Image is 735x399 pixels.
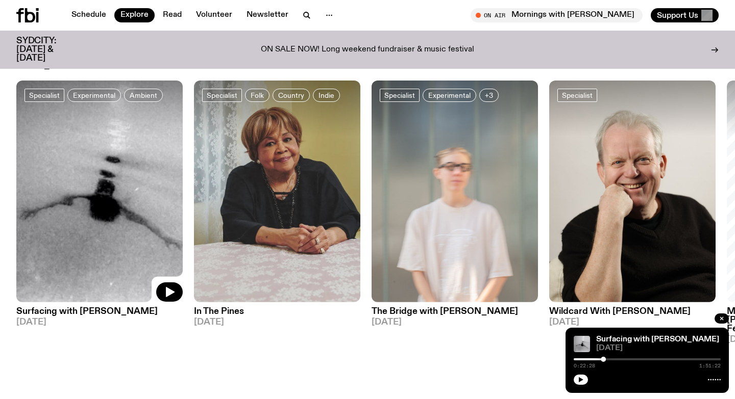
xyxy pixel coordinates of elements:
[190,8,238,22] a: Volunteer
[549,307,716,316] h3: Wildcard With [PERSON_NAME]
[16,307,183,316] h3: Surfacing with [PERSON_NAME]
[16,318,183,327] span: [DATE]
[557,89,597,102] a: Specialist
[549,81,716,302] img: Stuart is smiling charmingly, wearing a black t-shirt against a stark white background.
[194,302,360,327] a: In The Pines[DATE]
[549,318,716,327] span: [DATE]
[318,91,334,99] span: Indie
[245,89,269,102] a: Folk
[124,89,163,102] a: Ambient
[428,91,471,99] span: Experimental
[278,91,304,99] span: Country
[251,91,264,99] span: Folk
[485,91,493,99] span: +3
[194,307,360,316] h3: In The Pines
[657,11,698,20] span: Support Us
[423,89,476,102] a: Experimental
[313,89,340,102] a: Indie
[16,37,82,63] h3: SYDCITY: [DATE] & [DATE]
[130,91,157,99] span: Ambient
[29,91,60,99] span: Specialist
[699,363,721,368] span: 1:51:22
[549,302,716,327] a: Wildcard With [PERSON_NAME][DATE]
[596,335,719,343] a: Surfacing with [PERSON_NAME]
[202,89,242,102] a: Specialist
[73,91,115,99] span: Experimental
[372,81,538,302] img: Mara stands in front of a frosted glass wall wearing a cream coloured t-shirt and black glasses. ...
[114,8,155,22] a: Explore
[479,89,499,102] button: +3
[384,91,415,99] span: Specialist
[471,8,643,22] button: On AirMornings with [PERSON_NAME]
[207,91,237,99] span: Specialist
[562,91,593,99] span: Specialist
[157,8,188,22] a: Read
[65,8,112,22] a: Schedule
[16,302,183,327] a: Surfacing with [PERSON_NAME][DATE]
[372,307,538,316] h3: The Bridge with [PERSON_NAME]
[651,8,719,22] button: Support Us
[194,318,360,327] span: [DATE]
[380,89,420,102] a: Specialist
[596,344,721,352] span: [DATE]
[372,302,538,327] a: The Bridge with [PERSON_NAME][DATE]
[24,89,64,102] a: Specialist
[67,89,121,102] a: Experimental
[574,363,595,368] span: 0:22:28
[273,89,310,102] a: Country
[372,318,538,327] span: [DATE]
[16,31,191,69] h2: Specialist
[261,45,474,55] p: ON SALE NOW! Long weekend fundraiser & music festival
[240,8,295,22] a: Newsletter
